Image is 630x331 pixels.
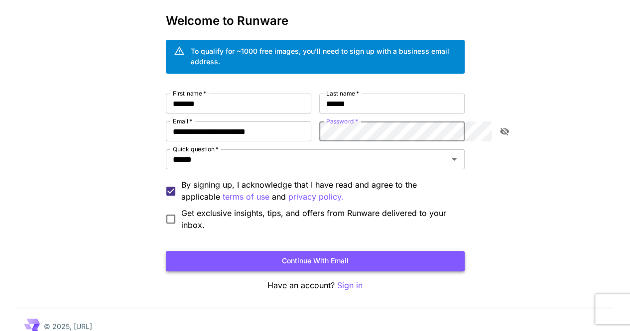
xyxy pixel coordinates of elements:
p: By signing up, I acknowledge that I have read and agree to the applicable and [181,179,457,203]
button: Open [447,152,461,166]
p: privacy policy. [288,191,344,203]
label: Password [326,117,358,125]
label: First name [173,89,206,98]
span: Get exclusive insights, tips, and offers from Runware delivered to your inbox. [181,207,457,231]
label: Email [173,117,192,125]
button: toggle password visibility [496,122,513,140]
button: By signing up, I acknowledge that I have read and agree to the applicable and privacy policy. [223,191,269,203]
button: Sign in [337,279,363,292]
label: Last name [326,89,359,98]
h3: Welcome to Runware [166,14,465,28]
button: By signing up, I acknowledge that I have read and agree to the applicable terms of use and [288,191,344,203]
div: To qualify for ~1000 free images, you’ll need to sign up with a business email address. [191,46,457,67]
p: Have an account? [166,279,465,292]
button: Continue with email [166,251,465,271]
label: Quick question [173,145,219,153]
p: terms of use [223,191,269,203]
